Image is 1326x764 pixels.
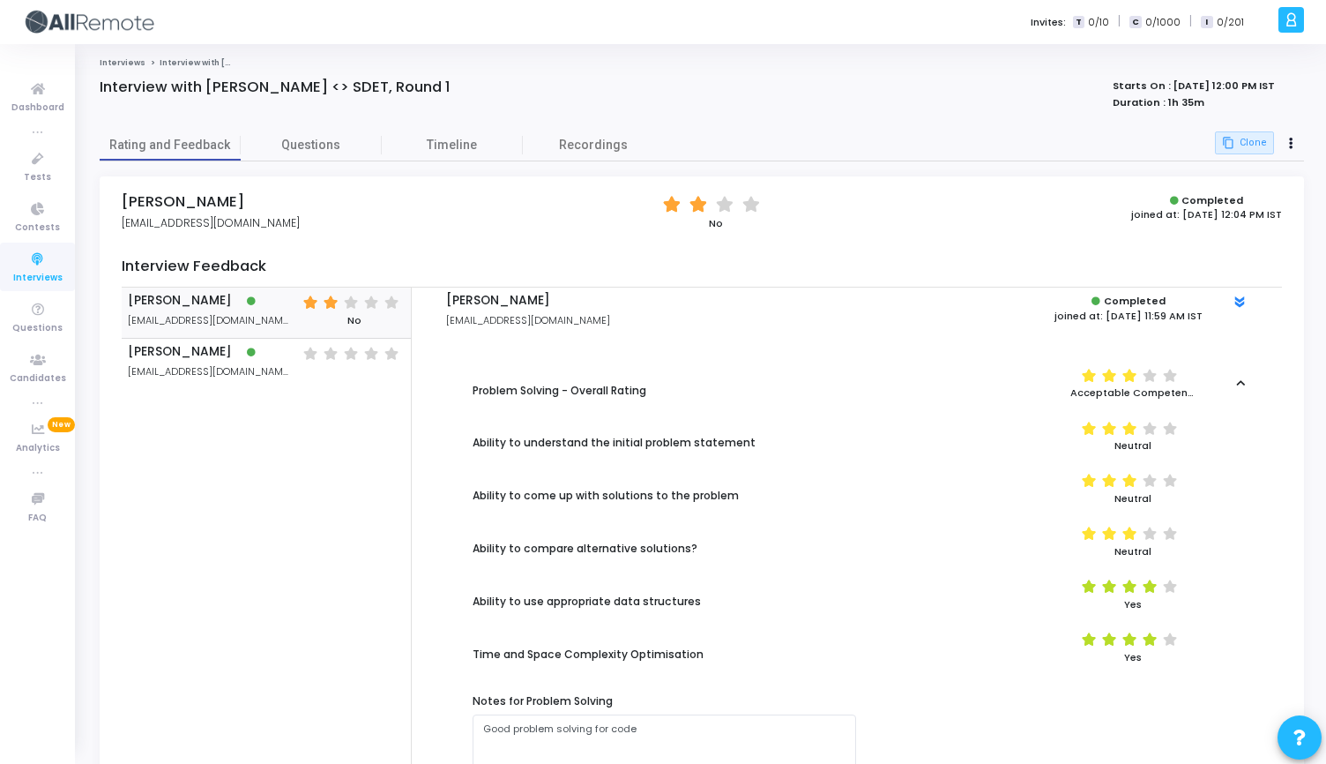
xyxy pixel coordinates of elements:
[473,693,856,710] div: Notes for Problem Solving
[1104,294,1166,308] strong: Completed
[473,594,701,610] div: Ability to use appropriate data structures
[446,294,838,309] h5: [PERSON_NAME]
[473,435,756,452] div: Ability to understand the initial problem statement
[1073,16,1084,29] span: T
[100,57,1304,69] nav: breadcrumb
[663,216,769,231] div: No
[446,313,610,327] span: [EMAIL_ADDRESS][DOMAIN_NAME]
[100,136,241,154] span: Rating and Feedback
[1113,95,1204,109] strong: Duration : 1h 35m
[1215,131,1274,154] button: Clone
[16,441,60,456] span: Analytics
[473,488,739,505] div: Ability to come up with solutions to the problem
[28,511,47,526] span: FAQ
[48,417,75,432] span: New
[473,647,704,663] div: Time and Space Complexity Optimisation
[473,541,697,558] div: Ability to compare alternative solutions?
[1189,12,1192,31] span: |
[128,345,232,360] span: [PERSON_NAME]
[1131,207,1282,222] div: joined at: [DATE] 12:04 PM IST
[473,383,646,400] div: Problem Solving - Overall Rating
[1070,386,1195,401] div: Acceptable Competency
[1217,15,1244,30] span: 0/201
[11,101,64,116] span: Dashboard
[1145,15,1181,30] span: 0/1000
[13,271,63,286] span: Interviews
[24,170,51,185] span: Tests
[1201,16,1212,29] span: I
[122,258,1282,288] h4: Interview Feedback
[122,193,300,211] h4: [PERSON_NAME]
[1070,438,1195,453] div: Neutral
[10,371,66,386] span: Candidates
[303,313,405,328] div: No
[100,57,145,68] a: Interviews
[1222,137,1234,149] mat-icon: content_copy
[1070,544,1195,559] div: Neutral
[160,57,361,68] span: Interview with [PERSON_NAME] <> SDET, Round 1
[241,136,382,154] span: Questions
[1070,491,1195,506] div: Neutral
[1113,79,1275,93] strong: Starts On : [DATE] 12:00 PM IST
[1088,15,1109,30] span: 0/10
[1181,193,1243,207] strong: Completed
[1129,16,1141,29] span: C
[15,221,60,236] span: Contests
[559,136,628,154] span: Recordings
[12,321,63,336] span: Questions
[128,294,232,309] span: [PERSON_NAME]
[1070,597,1195,612] div: Yes
[1054,309,1203,324] div: joined at: [DATE] 11:59 AM IST
[100,79,451,96] div: Interview with [PERSON_NAME] <> SDET, Round 1
[22,4,154,40] img: logo
[1031,15,1066,30] label: Invites:
[382,136,523,154] span: Timeline
[128,313,288,328] span: [EMAIL_ADDRESS][DOMAIN_NAME]
[128,364,288,379] span: [EMAIL_ADDRESS][DOMAIN_NAME]
[1070,650,1195,665] div: Yes
[1118,12,1121,31] span: |
[122,215,300,230] span: [EMAIL_ADDRESS][DOMAIN_NAME]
